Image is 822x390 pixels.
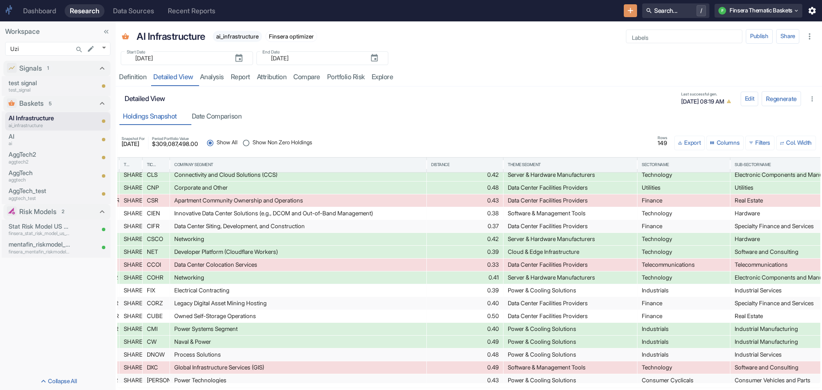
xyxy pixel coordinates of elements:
button: Collapse All [2,375,114,388]
div: Research [70,7,99,15]
div: 0.43 [431,194,499,207]
div: Recent Reports [168,7,215,15]
div: COHR [147,271,165,284]
div: SHARE [124,310,138,322]
div: Technology [642,246,726,258]
div: SHARE [124,323,138,335]
p: AggTech2 [9,150,70,159]
span: ai_infrastructure [213,33,262,40]
div: Theme Segment [508,162,541,168]
div: F [718,7,726,15]
span: $ 309,087,498.00 [152,141,198,147]
div: Technology [642,207,726,220]
a: Research [65,4,104,18]
label: Start Date [127,49,146,55]
a: compare [290,68,324,86]
div: Industrials [642,348,726,361]
div: resource tabs [116,68,822,86]
div: CCOI [147,259,165,271]
p: test signal [9,78,70,88]
div: SHARE [124,374,138,387]
div: 0.40 [431,323,499,335]
div: 0.40 [431,297,499,310]
span: 149 [658,140,667,146]
div: Industrials [642,284,726,297]
a: attribution [253,68,290,86]
div: Type [124,162,130,168]
div: Developer Platform (Cloudflare Workers) [174,246,422,258]
span: Last successful gen. [681,92,733,96]
p: test_signal [9,86,70,94]
div: Finance [642,220,726,232]
div: Global Infrastructure Services (GIS) [174,361,422,374]
p: AggTech_test [9,186,70,196]
div: SHARE [124,361,138,374]
a: Recent Reports [163,4,220,18]
button: New Resource [624,4,637,18]
div: Server & Hardware Manufacturers [508,233,633,245]
a: analysis [197,68,227,86]
p: ai_infrastructure [9,122,70,129]
button: Export [674,136,705,150]
div: Server & Hardware Manufacturers [508,271,633,284]
div: Power & Cooling Solutions [508,374,633,387]
div: Baskets5 [3,96,110,111]
div: Utilities [642,182,726,194]
button: Sort [450,161,458,168]
span: Finsera optimizer [266,33,317,40]
p: finsera_mentafin_riskmodel_us_fs_v0_2c [9,248,70,256]
a: test signaltest_signal [9,78,70,94]
span: 5 [46,100,55,107]
div: CW [147,336,165,348]
p: AI Infrastructure [9,113,70,123]
a: Explore [368,68,397,86]
div: Cloud & Edge Infrastructure [508,246,633,258]
div: SHARE [124,233,138,245]
div: 0.33 [431,259,499,271]
input: yyyy-mm-dd [130,53,227,63]
button: Publish [746,29,773,44]
div: Consumer Cyclicals [642,374,726,387]
div: Networking [174,233,422,245]
div: AI Infrastructure [134,27,208,46]
div: SHARE [124,259,138,271]
p: AI [9,132,70,141]
div: Ticker [147,162,157,168]
div: DNOW [147,348,165,361]
div: Innovative Data Center Solutions (e.g., DCOM and Out-of-Band Management) [174,207,422,220]
a: Data Sources [108,4,159,18]
div: CLS [147,169,165,181]
button: Sort [214,161,221,168]
div: Finance [642,310,726,322]
div: DXC [147,361,165,374]
div: SHARE [124,194,138,207]
p: finsera_stat_risk_model_us_v2 [9,230,70,237]
div: Telecommunications [642,259,726,271]
a: Stat Risk Model US All v2finsera_stat_risk_model_us_v2 [9,222,70,237]
button: Sort [771,161,779,168]
div: Date Comparison [192,112,242,121]
div: Dashboard [23,7,56,15]
button: Sort [130,161,138,168]
div: 0.39 [431,246,499,258]
span: Show All [217,139,238,147]
div: Industrials [642,336,726,348]
a: report [227,68,253,86]
div: Distance [431,162,450,168]
div: Data Center Facilities Providers [508,310,633,322]
div: Legacy Digital Asset Mining Hosting [174,297,422,310]
div: Data Center Facilities Providers [508,259,633,271]
div: Data Center Siting, Development, and Construction [174,220,422,232]
a: AggTechaggtech [9,168,70,184]
div: Software & Management Tools [508,361,633,374]
a: mentafin_riskmodel_us_fs_v0.2cfinsera_mentafin_riskmodel_us_fs_v0_2c [9,240,70,255]
p: Risk Models [19,207,57,217]
div: SHARE [124,169,138,181]
a: AI Infrastructureai_infrastructure [9,113,70,129]
div: SHARE [124,297,138,310]
div: Technology [642,169,726,181]
button: Show filters [745,136,774,150]
div: Sub-Sector Name [735,162,771,168]
a: Portfolio Risk [324,68,368,86]
div: 0.38 [431,207,499,220]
